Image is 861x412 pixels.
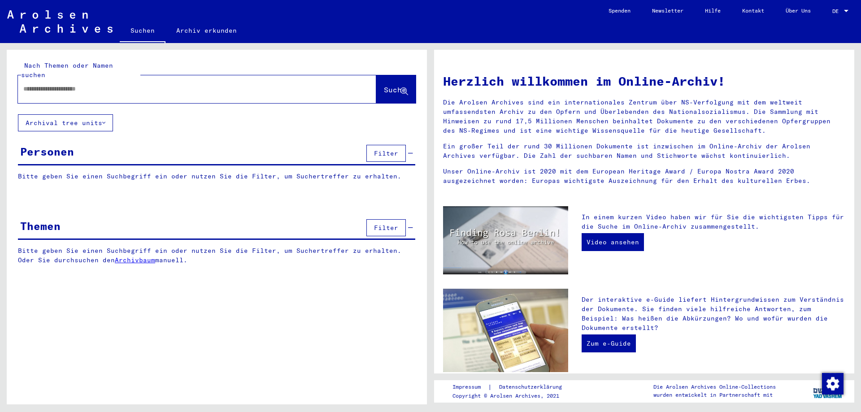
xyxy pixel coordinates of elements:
button: Filter [366,145,406,162]
a: Archiv erkunden [165,20,248,41]
a: Impressum [452,382,488,392]
span: Suche [384,85,406,94]
p: wurden entwickelt in Partnerschaft mit [653,391,776,399]
p: Ein großer Teil der rund 30 Millionen Dokumente ist inzwischen im Online-Archiv der Arolsen Archi... [443,142,845,160]
p: In einem kurzen Video haben wir für Sie die wichtigsten Tipps für die Suche im Online-Archiv zusa... [582,213,845,231]
a: Suchen [120,20,165,43]
img: Zustimmung ändern [822,373,844,395]
img: video.jpg [443,206,568,274]
p: Copyright © Arolsen Archives, 2021 [452,392,573,400]
span: DE [832,8,842,14]
div: Zustimmung ändern [822,373,843,394]
div: | [452,382,573,392]
p: Der interaktive e-Guide liefert Hintergrundwissen zum Verständnis der Dokumente. Sie finden viele... [582,295,845,333]
a: Zum e-Guide [582,334,636,352]
div: Themen [20,218,61,234]
a: Video ansehen [582,233,644,251]
button: Archival tree units [18,114,113,131]
p: Unser Online-Archiv ist 2020 mit dem European Heritage Award / Europa Nostra Award 2020 ausgezeic... [443,167,845,186]
a: Archivbaum [115,256,155,264]
p: Bitte geben Sie einen Suchbegriff ein oder nutzen Sie die Filter, um Suchertreffer zu erhalten. O... [18,246,416,265]
p: Die Arolsen Archives sind ein internationales Zentrum über NS-Verfolgung mit dem weltweit umfasse... [443,98,845,135]
mat-label: Nach Themen oder Namen suchen [21,61,113,79]
img: yv_logo.png [811,380,845,402]
div: Personen [20,143,74,160]
img: eguide.jpg [443,289,568,372]
a: Datenschutzerklärung [492,382,573,392]
img: Arolsen_neg.svg [7,10,113,33]
p: Die Arolsen Archives Online-Collections [653,383,776,391]
button: Filter [366,219,406,236]
span: Filter [374,149,398,157]
h1: Herzlich willkommen im Online-Archiv! [443,72,845,91]
span: Filter [374,224,398,232]
button: Suche [376,75,416,103]
p: Bitte geben Sie einen Suchbegriff ein oder nutzen Sie die Filter, um Suchertreffer zu erhalten. [18,172,415,181]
